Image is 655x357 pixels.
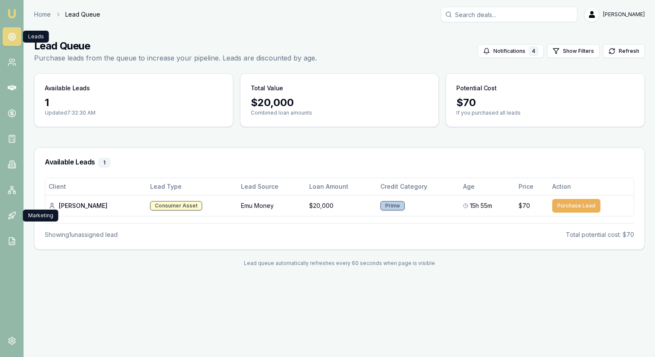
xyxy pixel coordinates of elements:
span: [PERSON_NAME] [603,11,645,18]
h3: Total Value [251,84,283,92]
div: 1 [99,158,110,167]
button: Show Filters [547,44,600,58]
div: Lead queue automatically refreshes every 60 seconds when page is visible [34,260,645,267]
div: Consumer Asset [150,201,202,210]
div: Total potential cost: $70 [566,230,634,239]
div: 4 [529,46,538,56]
div: [PERSON_NAME] [49,202,143,210]
p: Combined loan amounts [251,109,429,116]
button: Notifications4 [478,44,544,58]
div: Leads [23,31,49,43]
h3: Available Leads [45,84,90,92]
p: Updated 7:32:30 AM [45,109,223,116]
span: 15h 55m [470,202,492,210]
th: Loan Amount [306,178,377,195]
span: Lead Queue [65,10,100,19]
th: Price [515,178,549,195]
div: Prime [380,201,405,210]
a: Home [34,10,51,19]
p: Purchase leads from the queue to increase your pipeline. Leads are discounted by age. [34,53,317,63]
th: Client [45,178,147,195]
img: emu-icon-u.png [7,9,17,19]
td: $20,000 [306,195,377,216]
div: Showing 1 unassigned lead [45,230,118,239]
div: $ 20,000 [251,96,429,109]
nav: breadcrumb [34,10,100,19]
th: Lead Source [238,178,306,195]
h3: Potential Cost [456,84,496,92]
button: Purchase Lead [552,199,600,213]
th: Credit Category [377,178,460,195]
th: Action [549,178,634,195]
h3: Available Leads [45,158,634,167]
span: $70 [519,202,530,210]
th: Lead Type [147,178,238,195]
p: If you purchased all leads [456,109,634,116]
input: Search deals [441,7,577,22]
h1: Lead Queue [34,39,317,53]
div: 1 [45,96,223,109]
th: Age [460,178,515,195]
div: Marketing [23,210,58,222]
div: $ 70 [456,96,634,109]
td: Emu Money [238,195,306,216]
button: Refresh [603,44,645,58]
